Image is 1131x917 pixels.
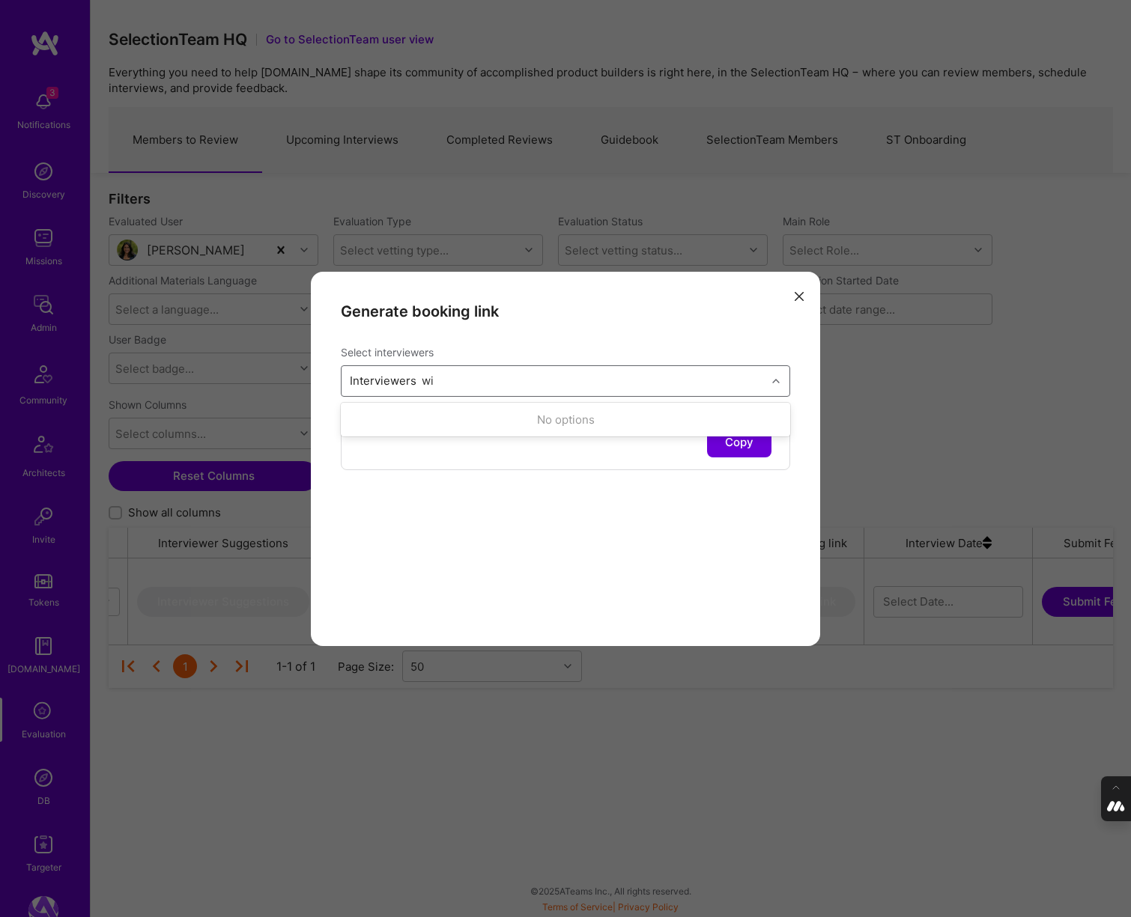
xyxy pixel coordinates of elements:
i: icon Chevron [772,377,780,385]
div: Interviewers [346,370,420,392]
button: Copy [707,427,771,457]
label: Select interviewers [341,345,434,359]
div: No options [341,406,790,433]
div: Generate booking link [341,302,790,321]
i: icon Close [795,292,804,301]
div: modal [311,272,820,646]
